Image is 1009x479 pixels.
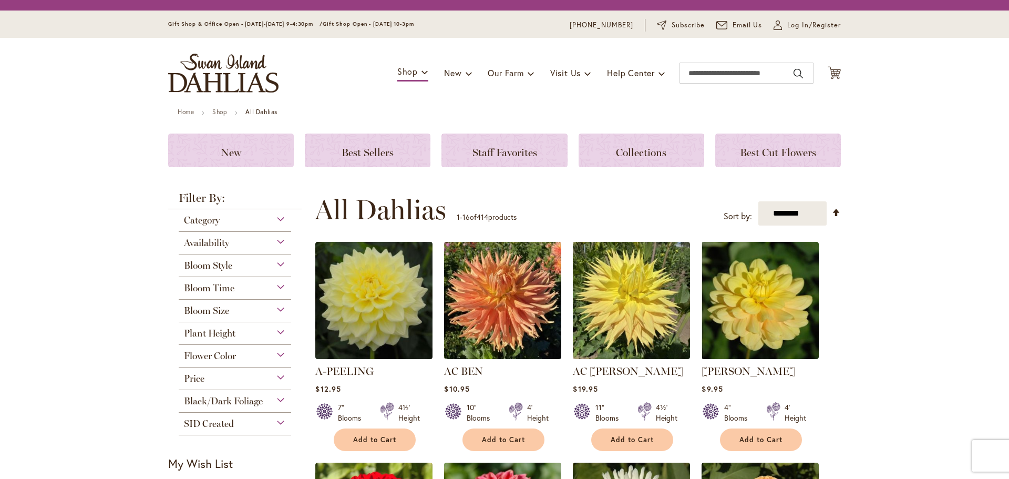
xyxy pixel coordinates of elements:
a: AC [PERSON_NAME] [573,365,683,378]
div: 4½' Height [656,402,677,423]
a: Home [178,108,194,116]
span: Add to Cart [353,435,396,444]
a: Best Cut Flowers [715,134,841,167]
a: Shop [212,108,227,116]
span: Flower Color [184,350,236,362]
span: Availability [184,237,229,249]
span: Email Us [733,20,763,30]
span: Black/Dark Foliage [184,395,263,407]
button: Add to Cart [591,429,673,451]
a: [PHONE_NUMBER] [570,20,633,30]
div: 4' Height [785,402,806,423]
span: Help Center [607,67,655,78]
div: 11" Blooms [595,402,625,423]
a: AC BEN [444,351,561,361]
span: Visit Us [550,67,581,78]
a: [PERSON_NAME] [702,365,795,378]
span: All Dahlias [315,194,446,226]
a: Staff Favorites [441,134,567,167]
div: 4' Height [527,402,549,423]
div: 4" Blooms [724,402,754,423]
span: 1 [457,212,460,222]
img: AC Jeri [573,242,690,359]
span: Staff Favorites [472,146,537,159]
p: - of products [457,209,517,226]
span: New [444,67,461,78]
span: Collections [616,146,666,159]
div: 4½' Height [398,402,420,423]
span: Bloom Time [184,282,234,294]
span: Gift Shop & Office Open - [DATE]-[DATE] 9-4:30pm / [168,21,323,27]
span: Bloom Style [184,260,232,271]
span: Gift Shop Open - [DATE] 10-3pm [323,21,414,27]
span: $9.95 [702,384,723,394]
span: 16 [462,212,470,222]
a: Email Us [716,20,763,30]
img: AC BEN [444,242,561,359]
span: Add to Cart [611,435,654,444]
a: New [168,134,294,167]
a: Log In/Register [774,20,841,30]
span: $12.95 [315,384,341,394]
span: Bloom Size [184,305,229,317]
a: A-Peeling [315,351,433,361]
span: Log In/Register [787,20,841,30]
a: AC BEN [444,365,483,378]
span: Plant Height [184,328,235,339]
span: Our Farm [488,67,523,78]
span: 414 [477,212,488,222]
a: Collections [579,134,704,167]
span: Subscribe [672,20,705,30]
span: $19.95 [573,384,598,394]
strong: Filter By: [168,192,302,209]
strong: My Wish List [168,456,233,471]
a: store logo [168,54,279,93]
span: New [221,146,241,159]
a: A-PEELING [315,365,374,378]
a: Best Sellers [305,134,430,167]
span: Category [184,215,220,226]
button: Add to Cart [462,429,544,451]
div: 7" Blooms [338,402,367,423]
span: Add to Cart [739,435,783,444]
img: AHOY MATEY [702,242,819,359]
label: Sort by: [724,207,752,226]
button: Add to Cart [334,429,416,451]
span: SID Created [184,418,234,430]
span: Best Cut Flowers [740,146,816,159]
a: AC Jeri [573,351,690,361]
a: Subscribe [657,20,705,30]
a: AHOY MATEY [702,351,819,361]
span: Add to Cart [482,435,525,444]
span: Best Sellers [342,146,394,159]
div: 10" Blooms [467,402,496,423]
span: $10.95 [444,384,469,394]
button: Add to Cart [720,429,802,451]
strong: All Dahlias [245,108,277,116]
img: A-Peeling [315,242,433,359]
span: Shop [397,66,418,77]
span: Price [184,373,204,384]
